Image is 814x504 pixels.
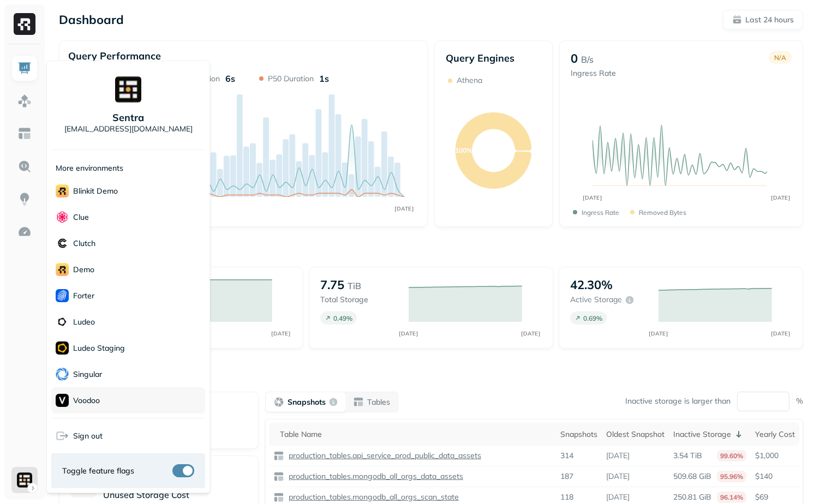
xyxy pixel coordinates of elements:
[73,212,89,223] p: Clue
[73,265,94,275] p: demo
[56,163,123,173] p: More environments
[56,237,69,250] img: Clutch
[64,124,193,134] p: [EMAIL_ADDRESS][DOMAIN_NAME]
[73,395,100,406] p: Voodoo
[56,184,69,197] img: Blinkit Demo
[56,315,69,328] img: Ludeo
[73,317,95,327] p: Ludeo
[56,263,69,276] img: demo
[73,431,103,441] span: Sign out
[73,343,125,353] p: Ludeo Staging
[112,111,144,124] p: Sentra
[115,76,141,103] img: Sentra
[73,238,95,249] p: Clutch
[73,369,102,380] p: Singular
[56,341,69,355] img: Ludeo Staging
[56,368,69,381] img: Singular
[56,211,69,224] img: Clue
[56,289,69,302] img: Forter
[56,394,69,407] img: Voodoo
[73,291,94,301] p: Forter
[73,186,118,196] p: Blinkit Demo
[62,466,134,476] span: Toggle feature flags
